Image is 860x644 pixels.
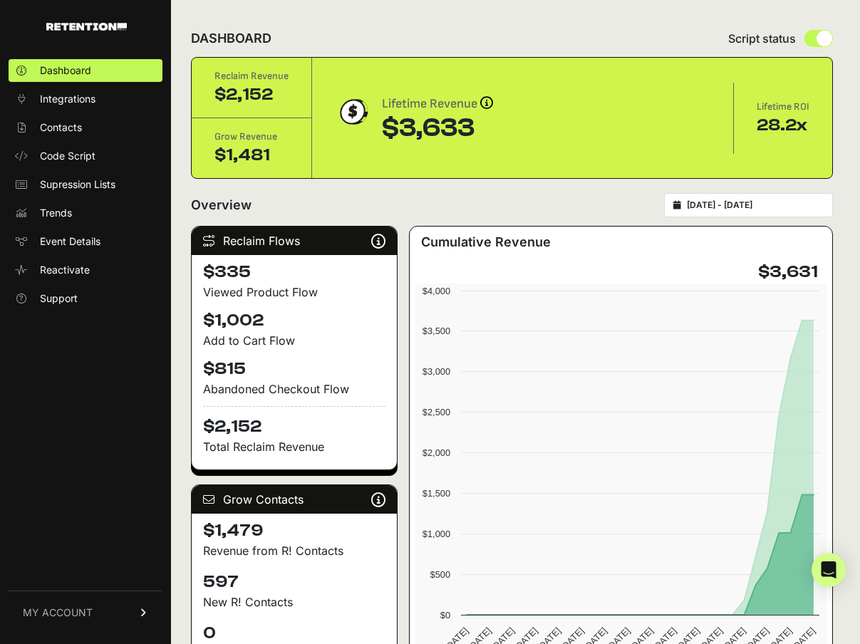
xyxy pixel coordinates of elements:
[214,144,289,167] div: $1,481
[203,406,385,438] h4: $2,152
[203,438,385,455] p: Total Reclaim Revenue
[9,145,162,167] a: Code Script
[9,202,162,224] a: Trends
[40,177,115,192] span: Supression Lists
[40,63,91,78] span: Dashboard
[203,380,385,398] div: Abandoned Checkout Flow
[40,92,95,106] span: Integrations
[203,284,385,301] div: Viewed Product Flow
[40,120,82,135] span: Contacts
[203,261,385,284] h4: $335
[191,28,271,48] h2: DASHBOARD
[40,291,78,306] span: Support
[382,94,493,114] div: Lifetime Revenue
[214,83,289,106] div: $2,152
[421,232,551,252] h3: Cumulative Revenue
[23,606,93,620] span: MY ACCOUNT
[335,94,371,130] img: dollar-coin-05c43ed7efb7bc0c12610022525b4bbbb207c7efeef5aecc26f025e68dcafac9.png
[9,287,162,310] a: Support
[9,259,162,281] a: Reactivate
[40,206,72,220] span: Trends
[203,358,385,380] h4: $815
[203,309,385,332] h4: $1,002
[9,173,162,196] a: Supression Lists
[9,591,162,634] a: MY ACCOUNT
[40,234,100,249] span: Event Details
[9,116,162,139] a: Contacts
[9,88,162,110] a: Integrations
[423,447,450,458] text: $2,000
[214,69,289,83] div: Reclaim Revenue
[203,593,385,611] p: New R! Contacts
[440,610,450,620] text: $0
[191,195,252,215] h2: Overview
[46,23,127,31] img: Retention.com
[423,366,450,377] text: $3,000
[728,30,796,47] span: Script status
[423,286,450,296] text: $4,000
[192,485,397,514] div: Grow Contacts
[812,553,846,587] div: Open Intercom Messenger
[203,519,385,542] h4: $1,479
[40,149,95,163] span: Code Script
[40,263,90,277] span: Reactivate
[423,407,450,417] text: $2,500
[382,114,493,142] div: $3,633
[757,100,809,114] div: Lifetime ROI
[423,529,450,539] text: $1,000
[9,59,162,82] a: Dashboard
[203,332,385,349] div: Add to Cart Flow
[757,114,809,137] div: 28.2x
[203,542,385,559] p: Revenue from R! Contacts
[423,488,450,499] text: $1,500
[758,261,818,284] h4: $3,631
[423,326,450,336] text: $3,500
[214,130,289,144] div: Grow Revenue
[430,569,450,580] text: $500
[203,571,385,593] h4: 597
[192,227,397,255] div: Reclaim Flows
[9,230,162,253] a: Event Details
